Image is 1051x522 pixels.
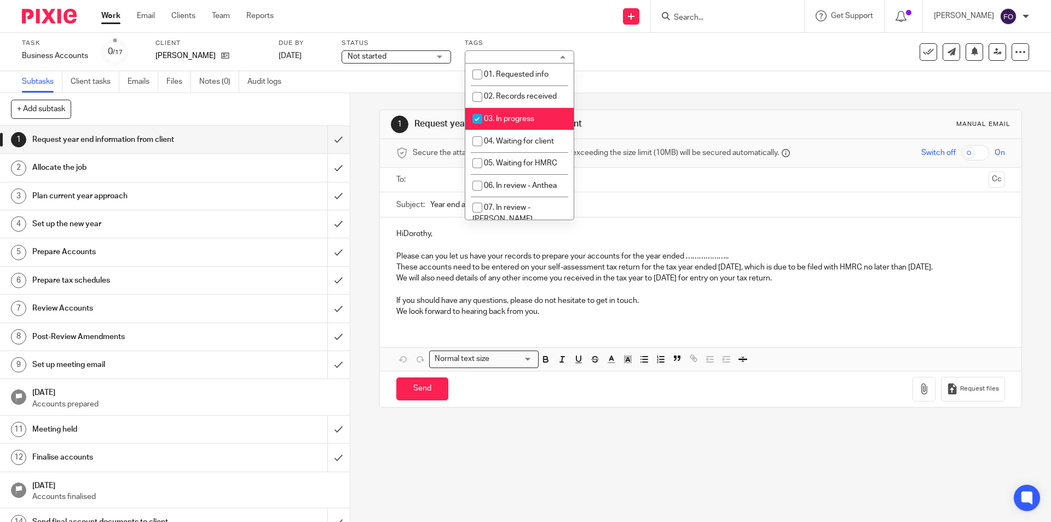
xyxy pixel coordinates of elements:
[413,147,779,158] span: Secure the attachments in this message. Files exceeding the size limit (10MB) will be secured aut...
[137,10,155,21] a: Email
[128,71,158,93] a: Emails
[32,131,222,148] h1: Request year end information from client
[22,71,62,93] a: Subtasks
[11,100,71,118] button: + Add subtask
[32,272,222,289] h1: Prepare tax schedules
[11,132,26,147] div: 1
[247,71,290,93] a: Audit logs
[396,377,448,401] input: Send
[32,478,339,491] h1: [DATE]
[32,188,222,204] h1: Plan current year approach
[11,216,26,232] div: 4
[831,12,873,20] span: Get Support
[484,93,557,100] span: 02. Records received
[199,71,239,93] a: Notes (0)
[934,10,994,21] p: [PERSON_NAME]
[32,421,222,438] h1: Meeting held
[396,251,1004,262] p: Please can you let us have your records to prepare your accounts for the year ended ………………..
[11,450,26,465] div: 12
[279,39,328,48] label: Due by
[1000,8,1017,25] img: svg%3E
[484,159,557,167] span: 05. Waiting for HMRC
[391,116,408,133] div: 1
[342,39,451,48] label: Status
[396,199,425,210] label: Subject:
[465,39,574,48] label: Tags
[484,115,534,123] span: 03. In progress
[22,39,88,48] label: Task
[22,50,88,61] div: Business Accounts
[11,329,26,345] div: 8
[32,399,339,410] p: Accounts prepared
[32,244,222,260] h1: Prepare Accounts
[11,273,26,288] div: 6
[960,385,999,393] span: Request files
[11,301,26,316] div: 7
[11,188,26,204] div: 3
[396,273,1004,284] p: We will also need details of any other income you received in the tax year to [DATE] for entry on...
[989,171,1005,188] button: Cc
[32,357,222,373] h1: Set up meeting email
[956,120,1010,129] div: Manual email
[432,353,492,365] span: Normal text size
[11,422,26,437] div: 11
[108,45,123,58] div: 0
[493,353,532,365] input: Search for option
[484,71,548,78] span: 01. Requested info
[32,385,339,398] h1: [DATE]
[673,13,771,23] input: Search
[396,174,408,185] label: To:
[32,159,222,176] h1: Allocate the job
[166,71,191,93] a: Files
[32,449,222,466] h1: Finalise accounts
[32,329,222,345] h1: Post-Review Amendments
[396,262,1004,273] p: These accounts need to be entered on your self-assessment tax return for the tax year ended [DATE...
[155,50,216,61] p: [PERSON_NAME]
[429,351,539,368] div: Search for option
[11,245,26,260] div: 5
[484,182,557,190] span: 06. In review - Anthea
[32,491,339,502] p: Accounts finalised
[396,306,1004,317] p: We look forward to hearing back from you.
[32,216,222,232] h1: Set up the new year
[941,377,1004,401] button: Request files
[279,52,302,60] span: [DATE]
[71,71,119,93] a: Client tasks
[113,49,123,55] small: /17
[921,147,956,158] span: Switch off
[246,10,274,21] a: Reports
[32,300,222,317] h1: Review Accounts
[11,160,26,176] div: 2
[155,39,265,48] label: Client
[396,295,1004,306] p: If you should have any questions, please do not hesitate to get in touch.
[212,10,230,21] a: Team
[22,9,77,24] img: Pixie
[472,204,533,223] span: 07. In review - [PERSON_NAME]
[484,137,554,145] span: 04. Waiting for client
[396,228,1004,239] p: HiDorothy,
[171,10,195,21] a: Clients
[995,147,1005,158] span: On
[414,118,724,130] h1: Request year end information from client
[101,10,120,21] a: Work
[11,357,26,372] div: 9
[348,53,386,60] span: Not started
